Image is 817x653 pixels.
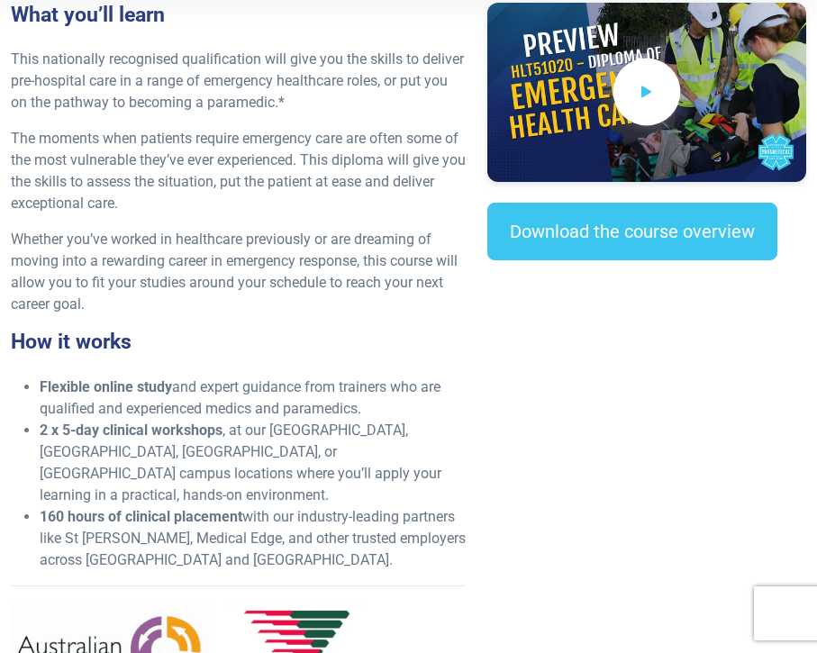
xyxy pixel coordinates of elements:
li: , at our [GEOGRAPHIC_DATA], [GEOGRAPHIC_DATA], [GEOGRAPHIC_DATA], or [GEOGRAPHIC_DATA] campus loc... [40,420,466,506]
strong: 160 hours of clinical placement [40,508,242,525]
h3: What you’ll learn [11,3,466,28]
iframe: EmbedSocial Universal Widget [487,325,806,433]
li: and expert guidance from trainers who are qualified and experienced medics and paramedics. [40,376,466,420]
h3: How it works [11,330,466,355]
strong: Flexible online study [40,378,172,395]
p: This nationally recognised qualification will give you the skills to deliver pre-hospital care in... [11,49,466,113]
a: Download the course overview [487,203,777,260]
strong: 2 x 5-day clinical workshops [40,422,222,439]
li: with our industry-leading partners like St [PERSON_NAME], Medical Edge, and other trusted employe... [40,506,466,571]
p: Whether you’ve worked in healthcare previously or are dreaming of moving into a rewarding career ... [11,229,466,315]
p: The moments when patients require emergency care are often some of the most vulnerable they’ve ev... [11,128,466,214]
